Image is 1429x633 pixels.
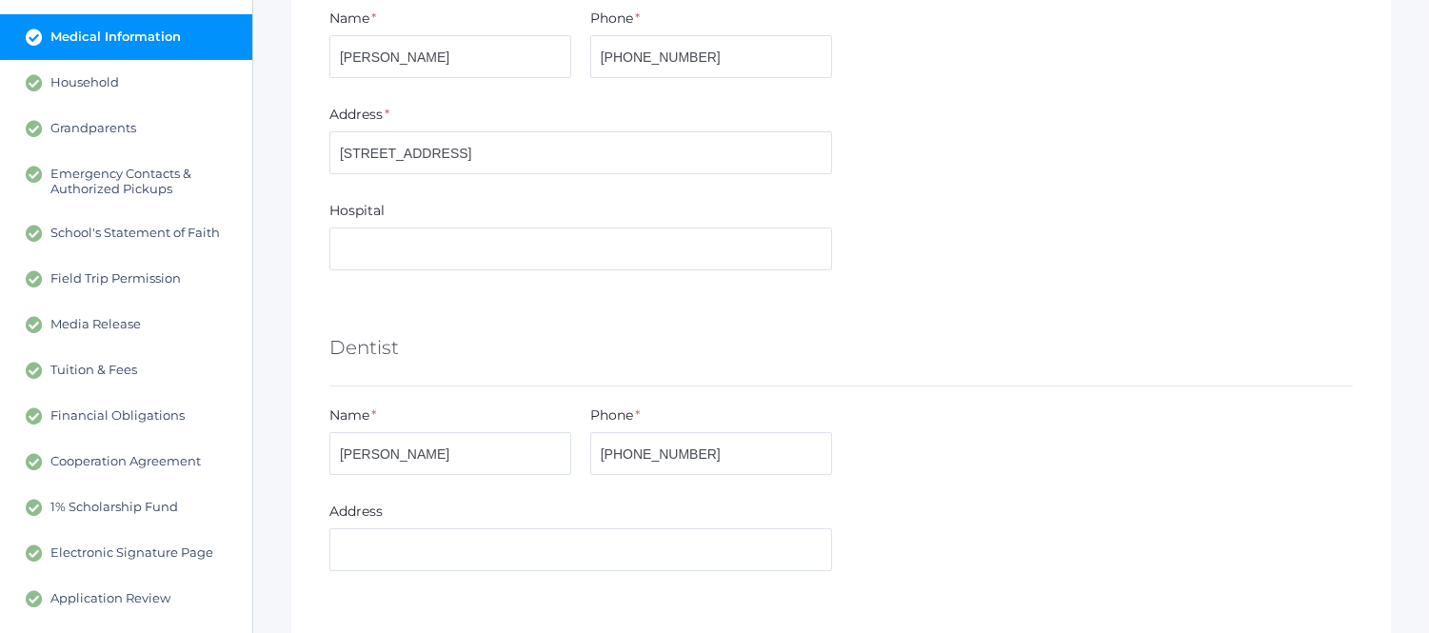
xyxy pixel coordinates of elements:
[329,331,399,364] h5: Dentist
[329,105,383,125] label: Address
[50,270,181,287] span: Field Trip Permission
[329,201,385,221] label: Hospital
[590,9,633,29] label: Phone
[329,406,369,425] label: Name
[329,502,383,522] label: Address
[590,406,633,425] label: Phone
[50,316,141,333] span: Media Release
[50,453,201,470] span: Cooperation Agreement
[50,166,233,196] span: Emergency Contacts & Authorized Pickups
[50,499,178,516] span: 1% Scholarship Fund
[329,9,369,29] label: Name
[50,362,137,379] span: Tuition & Fees
[50,29,181,46] span: Medical Information
[50,74,119,91] span: Household
[50,590,170,607] span: Application Review
[50,120,136,137] span: Grandparents
[50,225,220,242] span: School's Statement of Faith
[50,407,185,425] span: Financial Obligations
[50,544,213,562] span: Electronic Signature Page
